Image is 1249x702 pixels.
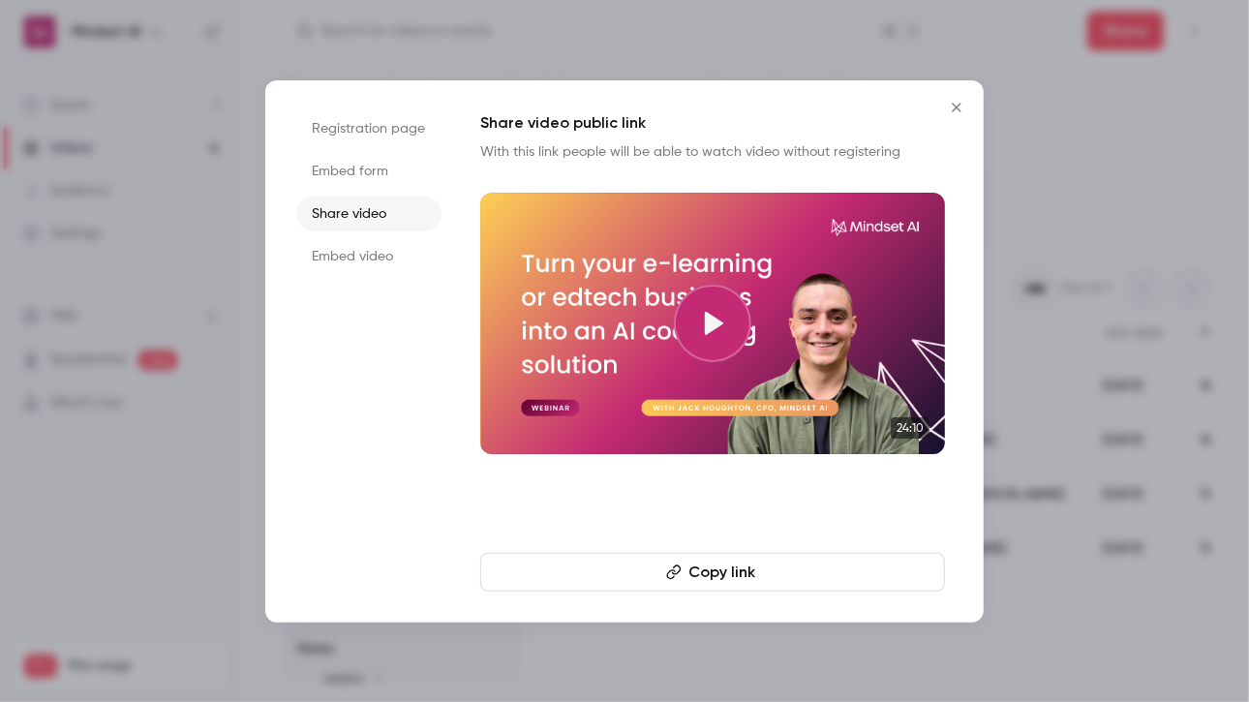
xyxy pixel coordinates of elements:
button: Copy link [480,553,945,592]
span: 24:10 [891,417,929,439]
button: Close [937,88,976,127]
li: Registration page [296,111,442,146]
h1: Share video public link [480,111,945,135]
li: Embed form [296,154,442,189]
li: Embed video [296,239,442,274]
p: With this link people will be able to watch video without registering [480,142,945,162]
li: Share video [296,197,442,231]
a: 24:10 [480,193,945,454]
